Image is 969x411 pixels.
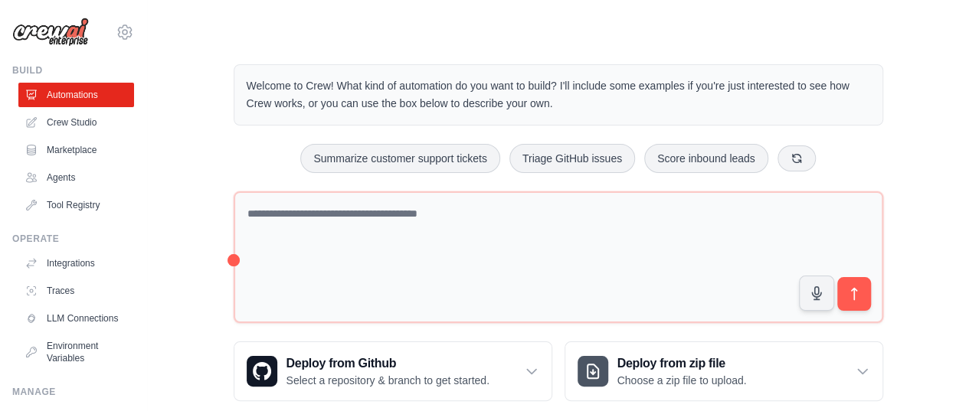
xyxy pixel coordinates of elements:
[18,83,134,107] a: Automations
[617,373,747,388] p: Choose a zip file to upload.
[617,354,747,373] h3: Deploy from zip file
[300,144,499,173] button: Summarize customer support tickets
[18,193,134,217] a: Tool Registry
[286,373,489,388] p: Select a repository & branch to get started.
[18,334,134,370] a: Environment Variables
[18,251,134,276] a: Integrations
[18,110,134,135] a: Crew Studio
[12,64,134,77] div: Build
[18,279,134,303] a: Traces
[12,386,134,398] div: Manage
[644,144,768,173] button: Score inbound leads
[18,165,134,190] a: Agents
[12,18,89,47] img: Logo
[18,306,134,331] a: LLM Connections
[18,138,134,162] a: Marketplace
[509,144,635,173] button: Triage GitHub issues
[247,77,870,113] p: Welcome to Crew! What kind of automation do you want to build? I'll include some examples if you'...
[12,233,134,245] div: Operate
[286,354,489,373] h3: Deploy from Github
